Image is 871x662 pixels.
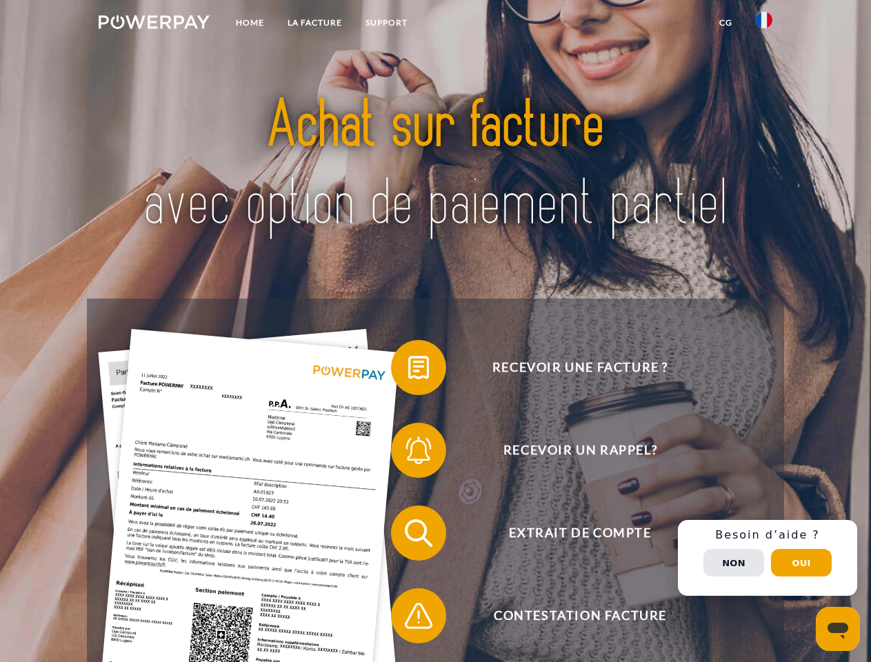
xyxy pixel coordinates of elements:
span: Recevoir un rappel? [411,423,749,478]
button: Contestation Facture [391,588,750,643]
a: Home [224,10,276,35]
img: qb_warning.svg [401,599,436,633]
img: qb_bell.svg [401,433,436,468]
a: LA FACTURE [276,10,354,35]
button: Recevoir une facture ? [391,340,750,395]
span: Recevoir une facture ? [411,340,749,395]
h3: Besoin d’aide ? [686,528,849,542]
span: Extrait de compte [411,505,749,561]
button: Oui [771,549,832,576]
img: fr [756,12,772,28]
img: title-powerpay_fr.svg [132,66,739,264]
img: logo-powerpay-white.svg [99,15,210,29]
div: Schnellhilfe [678,520,857,596]
a: Support [354,10,419,35]
iframe: Bouton de lancement de la fenêtre de messagerie [816,607,860,651]
img: qb_search.svg [401,516,436,550]
span: Contestation Facture [411,588,749,643]
button: Recevoir un rappel? [391,423,750,478]
img: qb_bill.svg [401,350,436,385]
button: Extrait de compte [391,505,750,561]
button: Non [703,549,764,576]
a: CG [708,10,744,35]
